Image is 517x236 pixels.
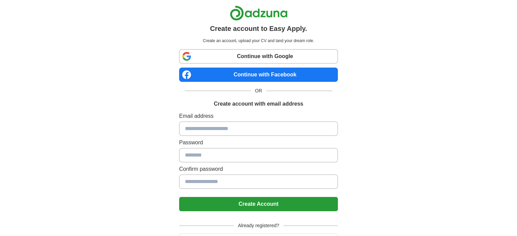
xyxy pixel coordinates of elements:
[179,139,338,147] label: Password
[234,222,283,229] span: Already registered?
[179,197,338,211] button: Create Account
[210,23,307,34] h1: Create account to Easy Apply.
[179,165,338,173] label: Confirm password
[179,112,338,120] label: Email address
[180,38,337,44] p: Create an account, upload your CV and land your dream role.
[214,100,303,108] h1: Create account with email address
[230,5,288,21] img: Adzuna logo
[251,87,266,94] span: OR
[179,49,338,63] a: Continue with Google
[179,68,338,82] a: Continue with Facebook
